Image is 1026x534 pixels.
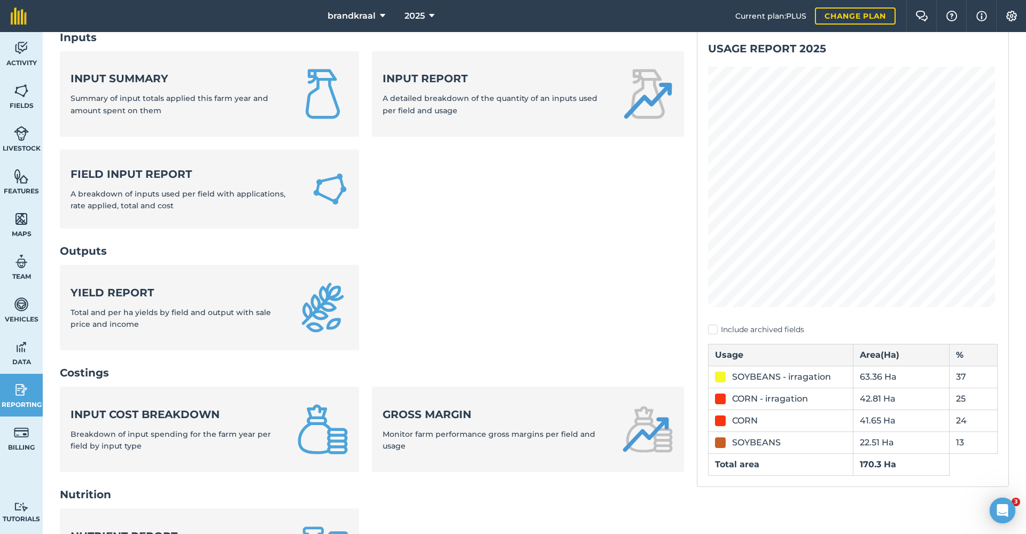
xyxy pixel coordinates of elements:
[60,487,684,502] h2: Nutrition
[976,10,987,22] img: svg+xml;base64,PHN2ZyB4bWxucz0iaHR0cDovL3d3dy53My5vcmcvMjAwMC9zdmciIHdpZHRoPSIxNyIgaGVpZ2h0PSIxNy...
[60,51,359,137] a: Input summarySummary of input totals applied this farm year and amount spent on them
[297,68,348,120] img: Input summary
[915,11,928,21] img: Two speech bubbles overlapping with the left bubble in the forefront
[372,51,684,137] a: Input reportA detailed breakdown of the quantity of an inputs used per field and usage
[732,436,781,449] div: SOYBEANS
[860,459,896,469] strong: 170.3 Ha
[735,10,806,22] span: Current plan : PLUS
[853,344,949,366] th: Area ( Ha )
[328,10,376,22] span: brandkraal
[71,308,271,329] span: Total and per ha yields by field and output with sale price and income
[405,10,425,22] span: 2025
[949,388,997,410] td: 25
[708,41,998,56] h2: Usage report 2025
[949,410,997,431] td: 24
[71,93,268,115] span: Summary of input totals applied this farm year and amount spent on them
[715,459,759,469] strong: Total area
[71,189,285,210] span: A breakdown of inputs used per field with applications, rate applied, total and cost
[1012,498,1020,506] span: 3
[990,498,1015,523] div: Open Intercom Messenger
[71,71,284,86] strong: Input summary
[383,93,597,115] span: A detailed breakdown of the quantity of an inputs used per field and usage
[709,344,853,366] th: Usage
[14,168,29,184] img: svg+xml;base64,PHN2ZyB4bWxucz0iaHR0cDovL3d3dy53My5vcmcvMjAwMC9zdmciIHdpZHRoPSI1NiIgaGVpZ2h0PSI2MC...
[14,502,29,512] img: svg+xml;base64,PD94bWwgdmVyc2lvbj0iMS4wIiBlbmNvZGluZz0idXRmLTgiPz4KPCEtLSBHZW5lcmF0b3I6IEFkb2JlIE...
[297,282,348,333] img: Yield report
[312,169,348,208] img: Field Input Report
[14,211,29,227] img: svg+xml;base64,PHN2ZyB4bWxucz0iaHR0cDovL3d3dy53My5vcmcvMjAwMC9zdmciIHdpZHRoPSI1NiIgaGVpZ2h0PSI2MC...
[1005,11,1018,21] img: A cog icon
[14,382,29,398] img: svg+xml;base64,PD94bWwgdmVyc2lvbj0iMS4wIiBlbmNvZGluZz0idXRmLTgiPz4KPCEtLSBHZW5lcmF0b3I6IEFkb2JlIE...
[60,244,684,258] h2: Outputs
[14,254,29,270] img: svg+xml;base64,PD94bWwgdmVyc2lvbj0iMS4wIiBlbmNvZGluZz0idXRmLTgiPz4KPCEtLSBHZW5lcmF0b3I6IEFkb2JlIE...
[14,296,29,312] img: svg+xml;base64,PD94bWwgdmVyc2lvbj0iMS4wIiBlbmNvZGluZz0idXRmLTgiPz4KPCEtLSBHZW5lcmF0b3I6IEFkb2JlIE...
[60,387,359,472] a: Input cost breakdownBreakdown of input spending for the farm year per field by input type
[708,324,998,335] label: Include archived fields
[71,285,284,300] strong: Yield report
[71,429,271,451] span: Breakdown of input spending for the farm year per field by input type
[853,410,949,431] td: 41.65 Ha
[71,407,284,422] strong: Input cost breakdown
[11,7,27,25] img: fieldmargin Logo
[853,431,949,453] td: 22.51 Ha
[815,7,896,25] a: Change plan
[853,388,949,410] td: 42.81 Ha
[60,365,684,380] h2: Costings
[14,40,29,56] img: svg+xml;base64,PD94bWwgdmVyc2lvbj0iMS4wIiBlbmNvZGluZz0idXRmLTgiPz4KPCEtLSBHZW5lcmF0b3I6IEFkb2JlIE...
[945,11,958,21] img: A question mark icon
[949,344,997,366] th: %
[14,425,29,441] img: svg+xml;base64,PD94bWwgdmVyc2lvbj0iMS4wIiBlbmNvZGluZz0idXRmLTgiPz4KPCEtLSBHZW5lcmF0b3I6IEFkb2JlIE...
[622,68,673,120] img: Input report
[732,414,758,427] div: CORN
[372,387,684,472] a: Gross marginMonitor farm performance gross margins per field and usage
[60,30,684,45] h2: Inputs
[622,404,673,455] img: Gross margin
[732,392,808,405] div: CORN - irragation
[14,339,29,355] img: svg+xml;base64,PD94bWwgdmVyc2lvbj0iMS4wIiBlbmNvZGluZz0idXRmLTgiPz4KPCEtLSBHZW5lcmF0b3I6IEFkb2JlIE...
[297,404,348,455] img: Input cost breakdown
[949,431,997,453] td: 13
[383,407,609,422] strong: Gross margin
[949,366,997,388] td: 37
[14,83,29,99] img: svg+xml;base64,PHN2ZyB4bWxucz0iaHR0cDovL3d3dy53My5vcmcvMjAwMC9zdmciIHdpZHRoPSI1NiIgaGVpZ2h0PSI2MC...
[71,167,299,182] strong: Field Input Report
[383,71,609,86] strong: Input report
[14,125,29,142] img: svg+xml;base64,PD94bWwgdmVyc2lvbj0iMS4wIiBlbmNvZGluZz0idXRmLTgiPz4KPCEtLSBHZW5lcmF0b3I6IEFkb2JlIE...
[60,150,359,229] a: Field Input ReportA breakdown of inputs used per field with applications, rate applied, total and...
[383,429,595,451] span: Monitor farm performance gross margins per field and usage
[60,265,359,350] a: Yield reportTotal and per ha yields by field and output with sale price and income
[853,366,949,388] td: 63.36 Ha
[732,371,831,383] div: SOYBEANS - irragation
